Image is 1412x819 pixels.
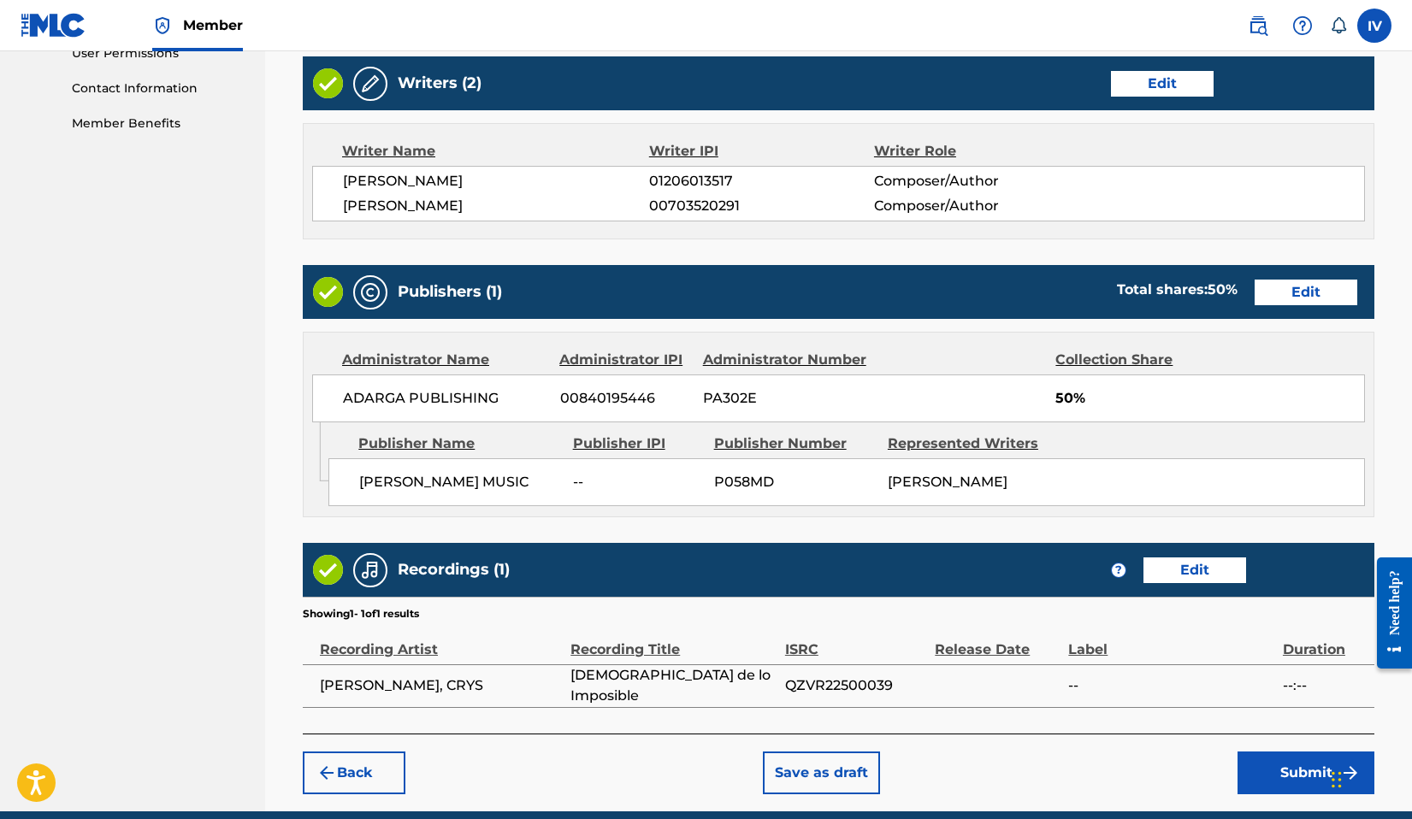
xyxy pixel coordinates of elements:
[1292,15,1313,36] img: help
[874,196,1078,216] span: Composer/Author
[1117,280,1238,300] div: Total shares:
[573,472,701,492] span: --
[320,675,562,696] span: [PERSON_NAME], CRYS
[874,141,1078,162] div: Writer Role
[649,141,874,162] div: Writer IPI
[1068,622,1274,660] div: Label
[398,74,481,93] h5: Writers (2)
[72,80,245,97] a: Contact Information
[342,350,546,370] div: Administrator Name
[398,560,510,580] h5: Recordings (1)
[359,472,560,492] span: [PERSON_NAME] MUSIC
[1330,17,1347,34] div: Notifications
[573,433,701,454] div: Publisher IPI
[703,350,866,370] div: Administrator Number
[649,171,874,191] span: 01206013517
[72,44,245,62] a: User Permissions
[183,15,243,35] span: Member
[152,15,173,36] img: Top Rightsholder
[1326,737,1412,819] div: Widget de chat
[1326,737,1412,819] iframe: Chat Widget
[1208,281,1238,298] span: 50 %
[303,751,405,794] button: Back
[1248,15,1268,36] img: search
[714,472,875,492] span: P058MD
[560,388,690,409] span: 00840195446
[570,622,777,660] div: Recording Title
[785,675,926,696] span: QZVR22500039
[559,350,689,370] div: Administrator IPI
[313,68,343,98] img: Valid
[888,433,1049,454] div: Represented Writers
[313,277,343,307] img: Valid
[320,622,562,660] div: Recording Artist
[1285,9,1320,43] div: Help
[343,388,547,409] span: ADARGA PUBLISHING
[360,560,381,580] img: Recordings
[1241,9,1275,43] a: Public Search
[1111,71,1214,97] button: Edit
[21,13,86,38] img: MLC Logo
[714,433,875,454] div: Publisher Number
[649,196,874,216] span: 00703520291
[1055,388,1364,409] span: 50%
[343,171,649,191] span: [PERSON_NAME]
[343,196,649,216] span: [PERSON_NAME]
[1143,557,1246,583] button: Edit
[570,665,777,706] span: [DEMOGRAPHIC_DATA] de lo Imposible
[1364,545,1412,682] iframe: Resource Center
[1283,675,1366,696] span: --:--
[1238,751,1374,794] button: Submit
[703,388,866,409] span: PA302E
[874,171,1078,191] span: Composer/Author
[72,115,245,133] a: Member Benefits
[1068,675,1274,696] span: --
[342,141,649,162] div: Writer Name
[785,622,926,660] div: ISRC
[398,282,502,302] h5: Publishers (1)
[935,622,1060,660] div: Release Date
[313,555,343,585] img: Valid
[1055,350,1208,370] div: Collection Share
[1112,563,1125,577] span: ?
[888,474,1007,490] span: [PERSON_NAME]
[763,751,880,794] button: Save as draft
[1332,754,1342,805] div: Arrastrar
[360,282,381,303] img: Publishers
[360,74,381,94] img: Writers
[303,606,419,622] p: Showing 1 - 1 of 1 results
[1283,622,1366,660] div: Duration
[1357,9,1391,43] div: User Menu
[316,763,337,783] img: 7ee5dd4eb1f8a8e3ef2f.svg
[1255,280,1357,305] button: Edit
[358,433,559,454] div: Publisher Name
